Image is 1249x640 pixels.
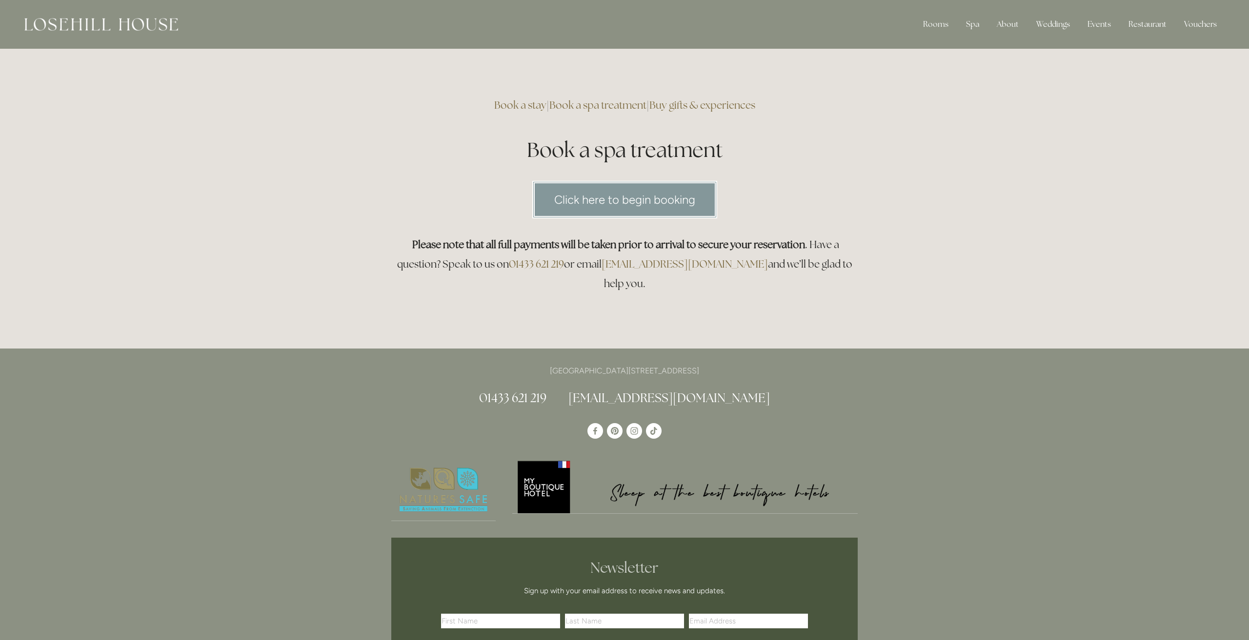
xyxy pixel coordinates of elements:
[989,15,1027,34] div: About
[479,390,546,406] a: 01433 621 219
[391,96,858,115] h3: | |
[412,238,805,251] strong: Please note that all full payments will be taken prior to arrival to secure your reservation
[549,98,646,112] a: Book a spa treatment
[626,423,642,439] a: Instagram
[441,614,560,628] input: First Name
[1121,15,1174,34] div: Restaurant
[649,98,755,112] a: Buy gifts & experiences
[689,614,808,628] input: Email Address
[444,559,805,577] h2: Newsletter
[24,18,178,31] img: Losehill House
[565,614,684,628] input: Last Name
[494,98,546,112] a: Book a stay
[1028,15,1078,34] div: Weddings
[444,585,805,597] p: Sign up with your email address to receive news and updates.
[587,423,603,439] a: Losehill House Hotel & Spa
[568,390,770,406] a: [EMAIL_ADDRESS][DOMAIN_NAME]
[915,15,956,34] div: Rooms
[391,235,858,293] h3: . Have a question? Speak to us on or email and we’ll be glad to help you.
[391,136,858,164] h1: Book a spa treatment
[958,15,987,34] div: Spa
[602,257,768,271] a: [EMAIL_ADDRESS][DOMAIN_NAME]
[391,364,858,377] p: [GEOGRAPHIC_DATA][STREET_ADDRESS]
[532,181,717,218] a: Click here to begin booking
[1080,15,1119,34] div: Events
[607,423,623,439] a: Pinterest
[646,423,662,439] a: TikTok
[391,459,496,521] img: Nature's Safe - Logo
[509,257,564,271] a: 01433 621 219
[1176,15,1225,34] a: Vouchers
[512,459,858,513] img: My Boutique Hotel - Logo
